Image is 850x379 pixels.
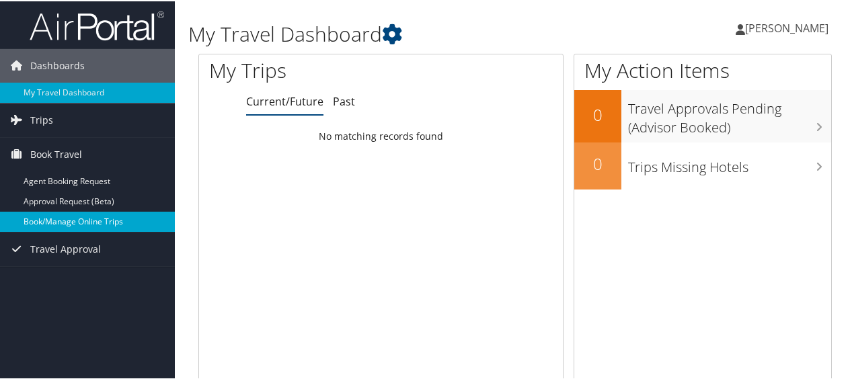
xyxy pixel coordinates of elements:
span: Trips [30,102,53,136]
h1: My Action Items [574,55,831,83]
span: [PERSON_NAME] [745,19,828,34]
a: Current/Future [246,93,323,108]
a: 0Travel Approvals Pending (Advisor Booked) [574,89,831,140]
h3: Trips Missing Hotels [628,150,831,175]
h2: 0 [574,151,621,174]
span: Travel Approval [30,231,101,265]
td: No matching records found [199,123,563,147]
h2: 0 [574,102,621,125]
img: airportal-logo.png [30,9,164,40]
h1: My Travel Dashboard [188,19,624,47]
a: 0Trips Missing Hotels [574,141,831,188]
h3: Travel Approvals Pending (Advisor Booked) [628,91,831,136]
a: [PERSON_NAME] [736,7,842,47]
h1: My Trips [209,55,401,83]
span: Dashboards [30,48,85,81]
span: Book Travel [30,136,82,170]
a: Past [333,93,355,108]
